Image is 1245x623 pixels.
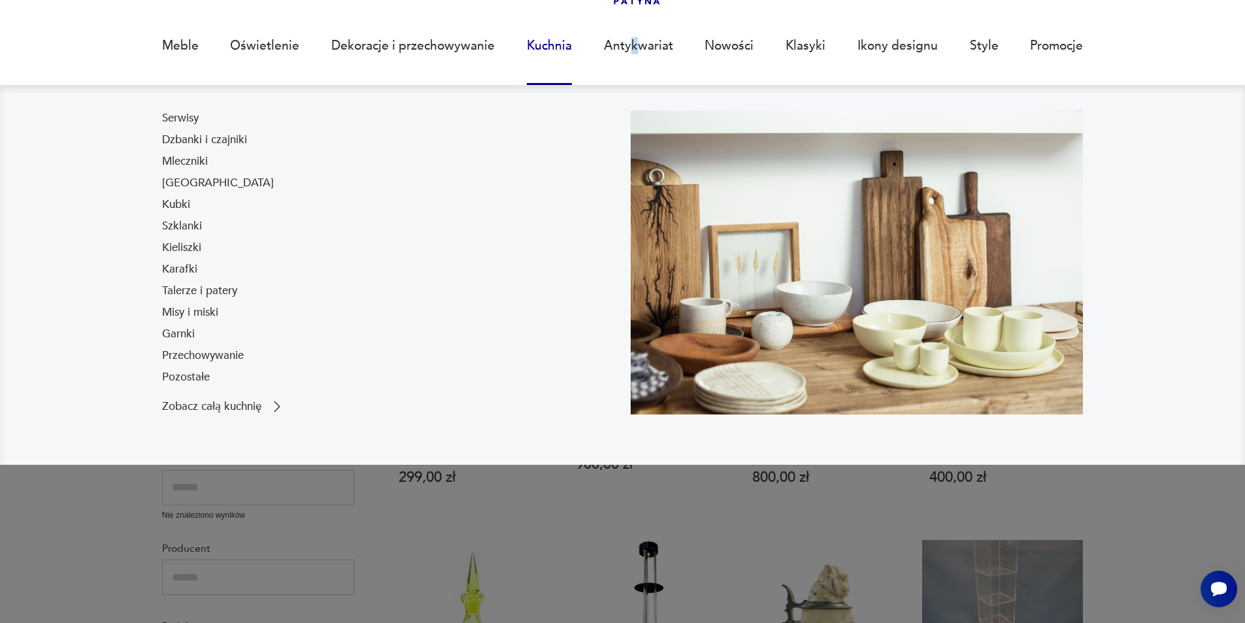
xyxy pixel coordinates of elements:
a: Zobacz całą kuchnię [162,399,285,414]
a: Ikony designu [857,16,938,76]
a: Antykwariat [604,16,673,76]
a: Promocje [1030,16,1083,76]
a: Kubki [162,197,190,212]
a: Kieliszki [162,240,201,256]
a: Pozostałe [162,369,210,385]
a: Szklanki [162,218,202,234]
p: Zobacz całą kuchnię [162,401,261,412]
a: Oświetlenie [230,16,299,76]
a: Meble [162,16,199,76]
a: Mleczniki [162,154,208,169]
a: Serwisy [162,110,199,126]
a: Przechowywanie [162,348,244,363]
a: Style [970,16,999,76]
a: Garnki [162,326,195,342]
a: Dekoracje i przechowywanie [331,16,495,76]
a: [GEOGRAPHIC_DATA] [162,175,274,191]
a: Dzbanki i czajniki [162,132,247,148]
a: Nowości [705,16,754,76]
a: Misy i miski [162,305,218,320]
a: Kuchnia [527,16,572,76]
img: b2f6bfe4a34d2e674d92badc23dc4074.jpg [631,110,1084,414]
a: Talerze i patery [162,283,237,299]
a: Klasyki [786,16,825,76]
a: Karafki [162,261,197,277]
iframe: Smartsupp widget button [1201,571,1237,607]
